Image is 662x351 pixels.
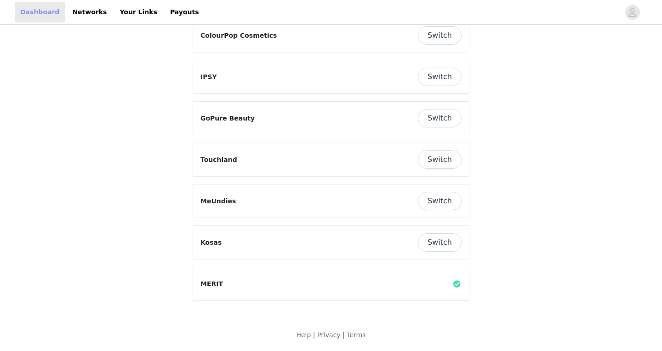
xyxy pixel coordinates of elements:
a: Help [296,331,311,339]
a: Dashboard [15,2,65,23]
button: Switch [418,26,462,45]
p: Touchland [200,155,237,165]
p: IPSY [200,72,217,82]
a: Terms [347,331,365,339]
a: Networks [67,2,112,23]
button: Switch [418,192,462,210]
button: Switch [418,109,462,127]
button: Switch [418,233,462,252]
p: MERIT [200,279,223,289]
button: Switch [418,150,462,169]
div: avatar [628,5,637,20]
span: | [313,331,315,339]
p: ColourPop Cosmetics [200,31,277,40]
button: Switch [418,68,462,86]
a: Privacy [317,331,341,339]
span: | [342,331,345,339]
a: Payouts [165,2,205,23]
p: MeUndies [200,196,236,206]
a: Your Links [114,2,163,23]
p: GoPure Beauty [200,114,255,123]
p: Kosas [200,238,222,247]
